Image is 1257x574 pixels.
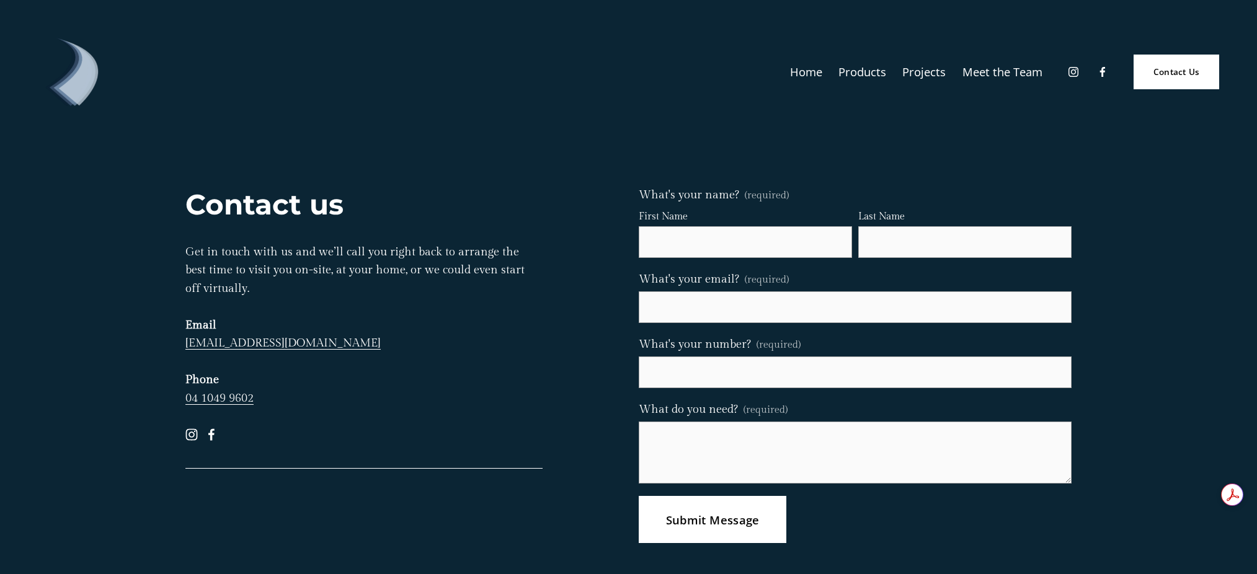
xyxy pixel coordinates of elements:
[757,340,801,350] span: (required)
[744,402,788,418] span: (required)
[790,60,822,83] a: Home
[639,496,786,544] button: Submit MessageSubmit Message
[639,209,852,226] div: First Name
[1096,66,1109,78] a: Facebook
[639,186,739,204] span: What's your name?
[838,60,886,83] a: folder dropdown
[185,337,381,350] a: [EMAIL_ADDRESS][DOMAIN_NAME]
[858,209,1072,226] div: Last Name
[185,428,198,441] a: Instagram
[745,191,789,201] span: (required)
[185,373,219,386] strong: Phone
[185,392,254,405] a: 04 1049 9602
[1067,66,1080,78] a: Instagram
[185,243,543,407] p: Get in touch with us and we’ll call you right back to arrange the best time to visit you on-site,...
[838,61,886,82] span: Products
[639,270,739,288] span: What's your email?
[185,186,543,223] h2: Contact us
[185,319,216,332] strong: Email
[639,335,751,353] span: What's your number?
[962,60,1042,83] a: Meet the Team
[902,60,946,83] a: Projects
[38,38,106,106] img: Debonair | Curtains, Blinds, Shutters &amp; Awnings
[666,512,760,528] span: Submit Message
[1134,55,1219,89] a: Contact Us
[745,272,789,288] span: (required)
[205,428,218,441] a: Facebook
[639,400,738,418] span: What do you need?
